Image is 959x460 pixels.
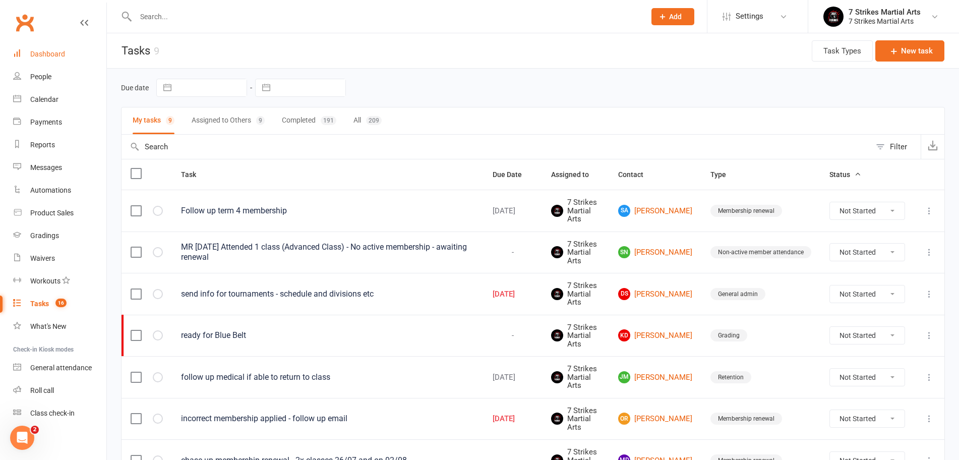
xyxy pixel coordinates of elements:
[30,277,61,285] div: Workouts
[710,371,751,383] div: Retention
[618,168,654,181] button: Contact
[890,141,907,153] div: Filter
[823,7,844,27] img: thumb_image1688936223.png
[618,205,692,217] a: SA[PERSON_NAME]
[321,116,336,125] div: 191
[849,8,921,17] div: 7 Strikes Martial Arts
[618,246,692,258] a: SN[PERSON_NAME]
[710,205,782,217] div: Membership renewal
[13,43,106,66] a: Dashboard
[30,364,92,372] div: General attendance
[551,205,563,217] img: 7 Strikes Martial Arts
[181,170,207,179] span: Task
[13,315,106,338] a: What's New
[493,331,533,340] div: -
[133,107,174,134] button: My tasks9
[618,371,692,383] a: JM[PERSON_NAME]
[30,141,55,149] div: Reports
[13,357,106,379] a: General attendance kiosk mode
[13,88,106,111] a: Calendar
[30,186,71,194] div: Automations
[13,111,106,134] a: Payments
[10,426,34,450] iframe: Intercom live chat
[30,300,49,308] div: Tasks
[30,163,62,171] div: Messages
[669,13,682,21] span: Add
[353,107,382,134] button: All209
[181,372,474,382] div: follow up medical if able to return to class
[618,413,630,425] span: OR
[493,170,533,179] span: Due Date
[710,170,737,179] span: Type
[12,10,37,35] a: Clubworx
[493,373,533,382] div: [DATE]
[618,288,692,300] a: DS[PERSON_NAME]
[181,330,474,340] div: ready for Blue Belt
[493,290,533,299] div: [DATE]
[551,246,563,258] img: 7 Strikes Martial Arts
[13,270,106,293] a: Workouts
[181,206,474,216] div: Follow up term 4 membership
[192,107,265,134] button: Assigned to Others9
[551,170,600,179] span: Assigned to
[166,116,174,125] div: 9
[31,426,39,434] span: 2
[618,205,630,217] span: SA
[710,329,747,341] div: Grading
[618,288,630,300] span: DS
[181,289,474,299] div: send info for tournaments - schedule and divisions etc
[618,170,654,179] span: Contact
[551,413,563,425] img: 7 Strikes Martial Arts
[618,329,630,341] span: KD
[181,168,207,181] button: Task
[551,365,600,390] span: 7 Strikes Martial Arts
[181,414,474,424] div: incorrect membership applied - follow up email
[493,207,533,215] div: [DATE]
[13,247,106,270] a: Waivers
[736,5,763,28] span: Settings
[30,322,67,330] div: What's New
[30,254,55,262] div: Waivers
[849,17,921,26] div: 7 Strikes Martial Arts
[551,371,563,383] img: 7 Strikes Martial Arts
[30,209,74,217] div: Product Sales
[30,118,62,126] div: Payments
[710,288,765,300] div: General admin
[13,293,106,315] a: Tasks 16
[13,224,106,247] a: Gradings
[551,329,563,341] img: 7 Strikes Martial Arts
[154,45,159,57] div: 9
[551,288,563,300] img: 7 Strikes Martial Arts
[13,402,106,425] a: Class kiosk mode
[651,8,694,25] button: Add
[30,73,51,81] div: People
[551,407,600,432] span: 7 Strikes Martial Arts
[282,107,336,134] button: Completed191
[13,379,106,402] a: Roll call
[366,116,382,125] div: 209
[30,409,75,417] div: Class check-in
[551,240,600,265] span: 7 Strikes Martial Arts
[618,329,692,341] a: KD[PERSON_NAME]
[30,232,59,240] div: Gradings
[618,413,692,425] a: OR[PERSON_NAME]
[30,95,58,103] div: Calendar
[133,10,638,24] input: Search...
[256,116,265,125] div: 9
[710,168,737,181] button: Type
[551,323,600,349] span: 7 Strikes Martial Arts
[13,156,106,179] a: Messages
[493,415,533,423] div: [DATE]
[551,168,600,181] button: Assigned to
[181,242,474,262] div: MR [DATE] Attended 1 class (Advanced Class) - No active membership - awaiting renewal
[551,198,600,223] span: 7 Strikes Martial Arts
[710,413,782,425] div: Membership renewal
[812,40,873,62] button: Task Types
[13,134,106,156] a: Reports
[122,135,871,159] input: Search
[121,84,149,92] label: Due date
[618,371,630,383] span: JM
[493,248,533,257] div: -
[30,386,54,394] div: Roll call
[13,66,106,88] a: People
